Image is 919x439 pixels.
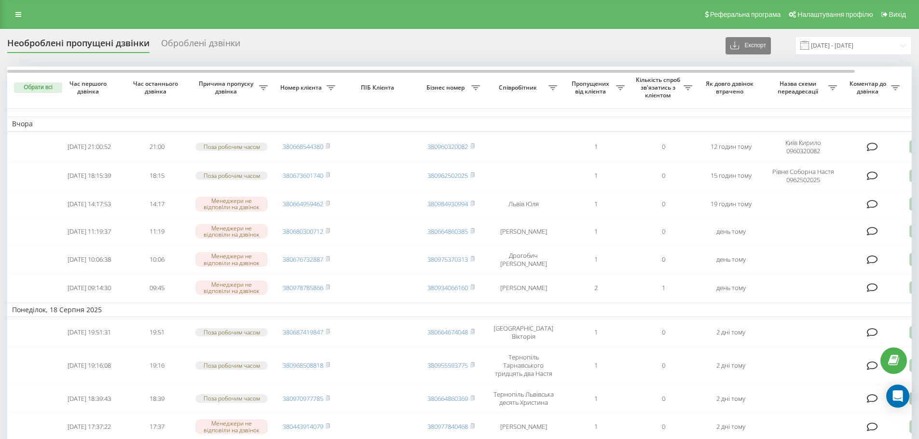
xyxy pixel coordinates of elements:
[630,246,697,273] td: 0
[55,246,123,273] td: [DATE] 10:06:38
[847,80,891,95] span: Коментар до дзвінка
[697,246,765,273] td: день тому
[55,319,123,346] td: [DATE] 19:51:31
[131,80,183,95] span: Час останнього дзвінка
[195,361,268,370] div: Поза робочим часом
[195,419,268,434] div: Менеджери не відповіли на дзвінок
[562,246,630,273] td: 1
[55,348,123,383] td: [DATE] 19:16:08
[630,219,697,244] td: 0
[562,385,630,412] td: 1
[485,246,562,273] td: Дрогобич [PERSON_NAME]
[427,422,468,431] a: 380977840468
[123,385,191,412] td: 18:39
[55,385,123,412] td: [DATE] 18:39:43
[697,162,765,189] td: 15 годин тому
[889,11,906,18] span: Вихід
[697,319,765,346] td: 2 дні тому
[283,361,323,370] a: 380968508818
[195,252,268,266] div: Менеджери не відповіли на дзвінок
[634,76,684,99] span: Кількість спроб зв'язатись з клієнтом
[123,319,191,346] td: 19:51
[697,348,765,383] td: 2 дні тому
[697,133,765,160] td: 12 годин тому
[195,224,268,239] div: Менеджери не відповіли на дзвінок
[726,37,771,54] button: Експорт
[697,191,765,217] td: 19 годин тому
[630,385,697,412] td: 0
[55,219,123,244] td: [DATE] 11:19:37
[55,133,123,160] td: [DATE] 21:00:52
[14,82,62,93] button: Обрати всі
[886,385,909,408] div: Open Intercom Messenger
[630,191,697,217] td: 0
[123,162,191,189] td: 18:15
[697,219,765,244] td: день тому
[630,319,697,346] td: 0
[697,275,765,301] td: день тому
[123,275,191,301] td: 09:45
[562,275,630,301] td: 2
[765,162,842,189] td: Рівне Соборна Настя 0962502025
[705,80,757,95] span: Як довго дзвінок втрачено
[562,133,630,160] td: 1
[427,171,468,180] a: 380962502025
[283,142,323,151] a: 380668544380
[630,348,697,383] td: 0
[485,191,562,217] td: Львів Юля
[562,348,630,383] td: 1
[283,171,323,180] a: 380673601740
[161,38,240,53] div: Оброблені дзвінки
[769,80,828,95] span: Назва схеми переадресації
[277,84,327,92] span: Номер клієнта
[427,328,468,336] a: 380664674048
[427,227,468,236] a: 380664860385
[562,162,630,189] td: 1
[195,328,268,336] div: Поза робочим часом
[797,11,873,18] span: Налаштування профілю
[567,80,616,95] span: Пропущених від клієнта
[490,84,549,92] span: Співробітник
[195,197,268,211] div: Менеджери не відповіли на дзвінок
[63,80,115,95] span: Час першого дзвінка
[283,200,323,208] a: 380664959462
[422,84,471,92] span: Бізнес номер
[123,219,191,244] td: 11:19
[283,394,323,403] a: 380970977785
[55,162,123,189] td: [DATE] 18:15:39
[195,280,268,295] div: Менеджери не відповіли на дзвінок
[427,200,468,208] a: 380984930994
[485,385,562,412] td: Тернопіль Львівська десять Христина
[7,38,150,53] div: Необроблені пропущені дзвінки
[283,255,323,264] a: 380676732887
[697,385,765,412] td: 2 дні тому
[123,348,191,383] td: 19:16
[427,283,468,292] a: 380934066160
[630,275,697,301] td: 1
[765,133,842,160] td: Київ Кирило 0960320082
[123,191,191,217] td: 14:17
[195,143,268,151] div: Поза робочим часом
[348,84,409,92] span: ПІБ Клієнта
[427,142,468,151] a: 380960320082
[427,361,468,370] a: 380955593775
[562,319,630,346] td: 1
[283,422,323,431] a: 380443914079
[427,255,468,264] a: 380975370313
[283,328,323,336] a: 380687419847
[630,133,697,160] td: 0
[485,319,562,346] td: [GEOGRAPHIC_DATA] Вікторія
[55,191,123,217] td: [DATE] 14:17:53
[195,172,268,180] div: Поза робочим часом
[427,394,468,403] a: 380664860369
[123,246,191,273] td: 10:06
[485,219,562,244] td: [PERSON_NAME]
[562,219,630,244] td: 1
[710,11,781,18] span: Реферальна програма
[195,80,259,95] span: Причина пропуску дзвінка
[55,275,123,301] td: [DATE] 09:14:30
[485,275,562,301] td: [PERSON_NAME]
[283,283,323,292] a: 380978785866
[485,348,562,383] td: Тернопіль Тарнавського тридцять два Настя
[123,133,191,160] td: 21:00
